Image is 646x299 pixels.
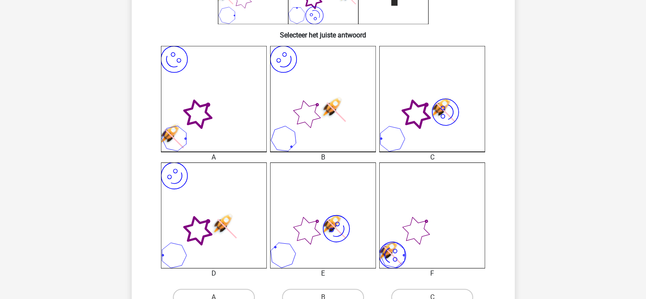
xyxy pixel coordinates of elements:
div: F [373,268,491,279]
div: E [264,268,382,279]
div: C [373,152,491,162]
div: D [155,268,273,279]
div: B [264,152,382,162]
h6: Selecteer het juiste antwoord [145,24,501,39]
div: A [155,152,273,162]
